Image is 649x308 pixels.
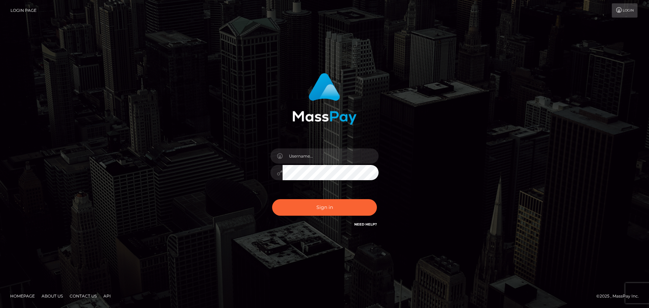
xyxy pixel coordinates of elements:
a: Homepage [7,291,38,301]
a: About Us [39,291,66,301]
a: Contact Us [67,291,99,301]
button: Sign in [272,199,377,216]
a: API [101,291,114,301]
img: MassPay Login [292,73,357,125]
a: Login Page [10,3,37,18]
a: Need Help? [354,222,377,227]
div: © 2025 , MassPay Inc. [596,292,644,300]
a: Login [612,3,638,18]
input: Username... [283,148,379,164]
